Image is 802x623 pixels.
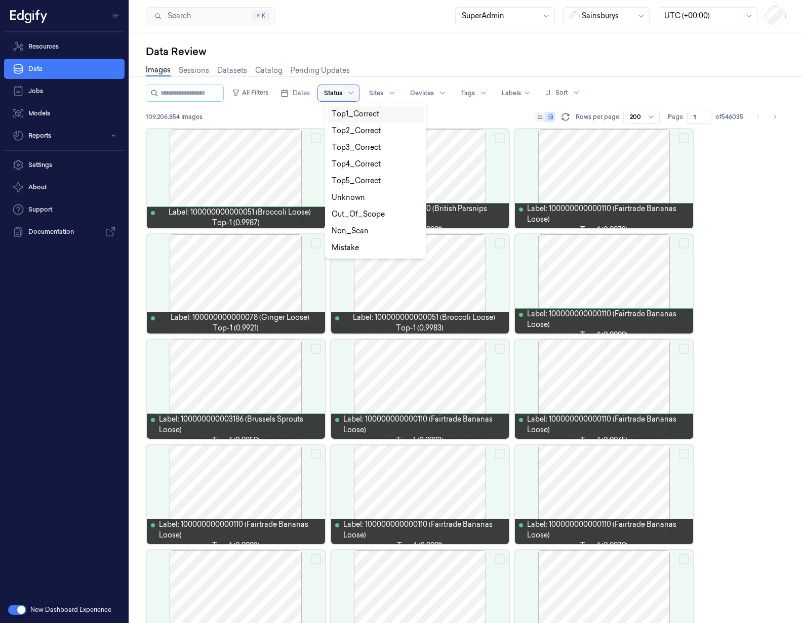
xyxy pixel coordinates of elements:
span: top-1 (0.9992) [212,541,260,551]
a: Datasets [217,65,247,76]
span: top-1 (0.9921) [213,323,259,334]
button: Reports [4,126,125,146]
span: top-1 (0.9987) [212,218,260,228]
a: Data [4,59,125,79]
a: Support [4,199,125,220]
span: Page [668,112,683,121]
p: Rows per page [576,112,619,121]
button: Select row [495,133,505,143]
span: Label: 100000000000051 (Broccoli Loose) [353,312,495,323]
span: Label: 100000000003186 (Brussels Sprouts Loose) [159,414,321,435]
span: top-1 (0.9973) [580,225,628,235]
span: Search [164,11,191,21]
button: Select row [311,238,321,248]
button: Select row [495,238,505,248]
div: Top4_Correct [332,159,381,170]
div: Data Review [146,45,786,59]
nav: pagination [751,110,782,124]
span: Label: 100000000000078 (Ginger Loose) [171,312,309,323]
button: Select row [311,133,321,143]
button: Search⌘K [146,7,275,25]
span: top-1 (0.9979) [580,541,628,551]
button: Select row [679,554,689,564]
span: Label: 100000000000051 (Broccoli Loose) [169,207,311,218]
span: Label: 100000000000110 (Fairtrade Bananas Loose) [527,203,689,225]
button: Select row [495,449,505,459]
a: Resources [4,36,125,57]
button: Select row [679,133,689,143]
div: Unknown [332,192,365,203]
span: of 546035 [715,112,743,121]
button: Select row [679,449,689,459]
button: Toggle Navigation [108,8,125,24]
button: Dates [276,85,314,101]
span: top-1 (0.9992) [396,435,444,446]
span: Label: 100000000000110 (Fairtrade Bananas Loose) [343,519,505,541]
a: Settings [4,155,125,175]
a: Catalog [255,65,283,76]
span: top-1 (0.9991) [397,541,443,551]
button: Select row [679,344,689,354]
span: Label: 100000000000110 (Fairtrade Bananas Loose) [527,414,689,435]
div: Top3_Correct [332,142,381,153]
div: Top5_Correct [332,176,381,186]
button: Select row [495,344,505,354]
div: Non_Scan [332,226,369,236]
div: Out_Of_Scope [332,209,385,220]
div: Mistake [332,242,359,253]
span: top-1 (0.9999) [580,330,628,341]
a: Documentation [4,222,125,242]
a: Sessions [179,65,209,76]
span: top-1 (0.9983) [396,323,444,334]
button: Select row [311,554,321,564]
button: Select row [311,344,321,354]
button: Go to next page [768,110,782,124]
span: Label: 100000000000110 (Fairtrade Bananas Loose) [343,414,505,435]
span: Dates [293,89,310,98]
span: top-1 (0.9965) [580,435,628,446]
div: Top2_Correct [332,126,381,136]
span: Label: 100000000000110 (Fairtrade Bananas Loose) [159,519,321,541]
a: Models [4,103,125,123]
button: Select row [495,554,505,564]
div: Top1_Correct [332,109,379,119]
a: Jobs [4,81,125,101]
a: Images [146,65,171,76]
span: Label: 100000000000110 (Fairtrade Bananas Loose) [527,309,689,330]
button: All Filters [228,85,272,101]
a: Pending Updates [291,65,350,76]
span: top-1 (0.9859) [212,435,260,446]
button: Select row [311,449,321,459]
span: Label: 100000000000110 (Fairtrade Bananas Loose) [527,519,689,541]
button: About [4,177,125,197]
span: 109,206,854 Images [146,112,203,121]
button: Select row [679,238,689,248]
